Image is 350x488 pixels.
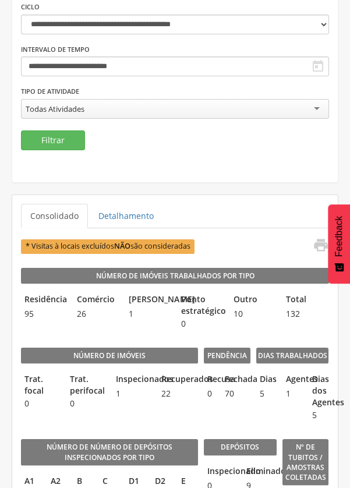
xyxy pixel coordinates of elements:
b: NÃO [114,241,130,251]
a: Detalhamento [89,204,163,228]
legend: Fechada [221,373,233,387]
legend: Outro [230,293,277,307]
span: 0 [204,388,215,399]
label: Intervalo de Tempo [21,45,90,54]
legend: Nº de Tubitos / Amostras coletadas [282,439,329,486]
legend: Número de Imóveis Trabalhados por Tipo [21,268,329,284]
legend: Trat. perifocal [66,373,106,397]
i:  [311,59,325,73]
legend: Agentes [282,373,303,387]
legend: Inspecionados [112,373,152,387]
span: 0 [66,398,106,409]
legend: Recusa [204,373,215,387]
legend: Trat. focal [21,373,61,397]
i:  [312,237,328,253]
span: * Visitas à locais excluídos são consideradas [21,239,195,254]
span: 0 [178,318,224,330]
span: 132 [282,308,329,320]
span: 95 [21,308,68,320]
button: Feedback - Mostrar pesquisa [328,204,350,284]
span: 1 [282,388,303,399]
legend: Dias [256,373,277,387]
legend: Total [282,293,329,307]
span: 5 [308,409,328,421]
legend: Ponto estratégico [178,293,224,317]
legend: Inspecionado [204,465,237,479]
legend: Dias dos Agentes [308,373,328,408]
span: 26 [73,308,120,320]
button: Filtrar [21,130,85,150]
legend: Número de Número de Depósitos Inspecionados por Tipo [21,439,198,465]
legend: Comércio [73,293,120,307]
span: 22 [158,388,197,399]
a:  [305,237,328,256]
legend: Residência [21,293,68,307]
legend: Recuperados [158,373,197,387]
label: Ciclo [21,2,40,12]
span: 10 [230,308,277,320]
legend: Dias Trabalhados [256,348,329,364]
span: 70 [221,388,233,399]
span: Feedback [334,216,344,257]
span: 1 [112,388,152,399]
legend: [PERSON_NAME] [125,293,172,307]
span: 1 [125,308,172,320]
legend: Depósitos [204,439,277,455]
div: Todas Atividades [26,104,84,114]
a: Consolidado [21,204,88,228]
legend: Pendência [204,348,250,364]
span: 0 [21,398,61,409]
legend: Número de imóveis [21,348,198,364]
span: 5 [256,388,277,399]
legend: Eliminados [243,465,276,479]
label: Tipo de Atividade [21,87,79,96]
